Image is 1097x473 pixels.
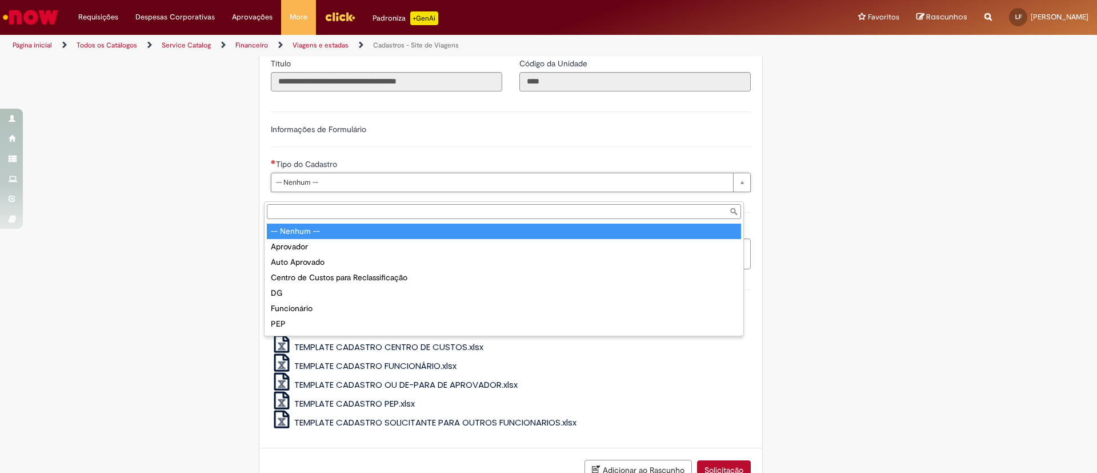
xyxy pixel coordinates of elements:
div: PEP [267,316,741,332]
div: Aprovador [267,239,741,255]
div: Solicitante [267,332,741,347]
div: -- Nenhum -- [267,224,741,239]
div: Centro de Custos para Reclassificação [267,270,741,285]
div: DG [267,285,741,301]
div: Funcionário [267,301,741,316]
ul: Tipo do Cadastro [265,221,743,336]
div: Auto Aprovado [267,255,741,270]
